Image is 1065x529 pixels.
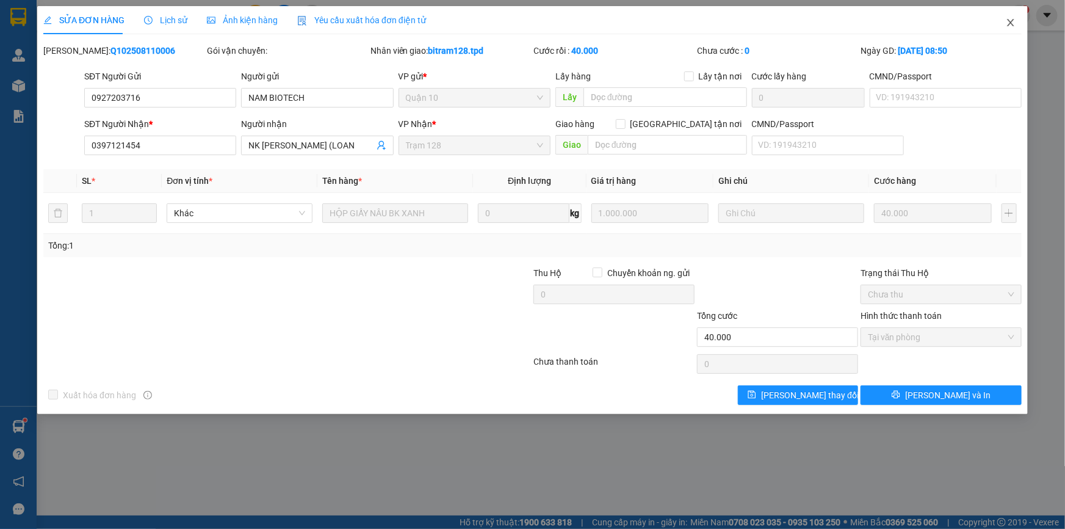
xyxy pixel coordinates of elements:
span: SL [82,176,92,186]
button: delete [48,203,68,223]
span: [GEOGRAPHIC_DATA] tận nơi [626,117,747,131]
span: Lấy [555,87,583,107]
div: Ngày GD: [861,44,1022,57]
div: Cước rồi : [533,44,695,57]
img: icon [297,16,307,26]
input: 0 [874,203,992,223]
b: [DATE] 08:50 [898,46,947,56]
div: Gói vận chuyển: [207,44,368,57]
span: Lấy tận nơi [694,70,747,83]
div: Chưa thanh toán [533,355,696,376]
div: CMND/Passport [752,117,904,131]
span: Chuyển khoản ng. gửi [602,266,695,280]
span: Quận 10 [406,89,543,107]
span: save [748,390,756,400]
b: Q102508110006 [110,46,175,56]
span: Tên hàng [322,176,362,186]
span: Giao hàng [555,119,594,129]
label: Cước lấy hàng [752,71,807,81]
label: Hình thức thanh toán [861,311,942,321]
div: SĐT Người Gửi [84,70,236,83]
span: [PERSON_NAME] và In [905,389,991,402]
button: plus [1002,203,1017,223]
span: Xuất hóa đơn hàng [58,389,141,402]
div: Người nhận [241,117,393,131]
button: printer[PERSON_NAME] và In [861,385,1022,405]
span: Đơn vị tính [167,176,212,186]
b: bitram128.tpd [428,46,484,56]
input: Dọc đường [588,135,747,155]
div: [PERSON_NAME]: [43,44,204,57]
div: CMND/Passport [870,70,1022,83]
span: Trạm 128 [406,136,543,155]
span: info-circle [143,391,152,399]
span: [PERSON_NAME] thay đổi [761,389,859,402]
span: picture [207,16,215,24]
span: Khác [174,204,305,222]
span: VP Nhận [399,119,433,129]
div: VP gửi [399,70,551,83]
input: VD: Bàn, Ghế [322,203,468,223]
button: Close [994,6,1028,40]
input: Dọc đường [583,87,747,107]
div: SĐT Người Nhận [84,117,236,131]
span: Lấy hàng [555,71,591,81]
span: Ảnh kiện hàng [207,15,278,25]
span: printer [892,390,900,400]
div: Người gửi [241,70,393,83]
input: Cước lấy hàng [752,88,865,108]
span: Chưa thu [868,285,1014,304]
span: SỬA ĐƠN HÀNG [43,15,125,25]
div: Trạng thái Thu Hộ [861,266,1022,280]
input: Ghi Chú [718,203,864,223]
span: Định lượng [508,176,551,186]
span: kg [569,203,582,223]
span: Lịch sử [144,15,187,25]
span: close [1006,18,1016,27]
span: user-add [377,140,386,150]
span: Cước hàng [874,176,916,186]
th: Ghi chú [713,169,869,193]
input: 0 [591,203,709,223]
span: clock-circle [144,16,153,24]
div: Tổng: 1 [48,239,411,252]
span: Thu Hộ [533,268,561,278]
b: 40.000 [571,46,598,56]
b: 0 [745,46,749,56]
button: save[PERSON_NAME] thay đổi [738,385,858,405]
div: Chưa cước : [697,44,858,57]
span: Yêu cầu xuất hóa đơn điện tử [297,15,426,25]
span: Tại văn phòng [868,328,1014,346]
span: edit [43,16,52,24]
span: Giá trị hàng [591,176,637,186]
div: Nhân viên giao: [370,44,532,57]
span: Giao [555,135,588,155]
span: Tổng cước [697,311,737,321]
